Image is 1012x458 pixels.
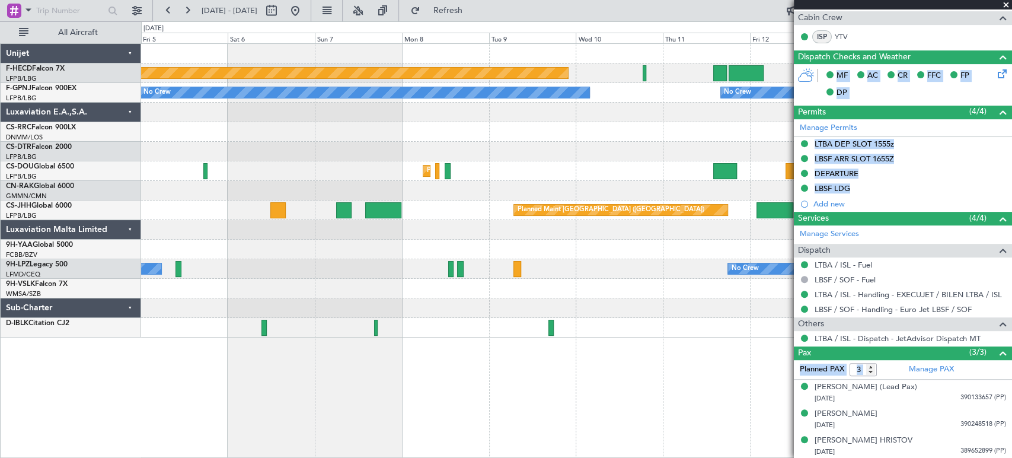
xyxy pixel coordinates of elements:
[6,133,43,142] a: DNMM/LOS
[898,70,908,82] span: CR
[815,447,835,456] span: [DATE]
[867,70,878,82] span: AC
[815,168,858,179] div: DEPARTURE
[800,122,857,134] a: Manage Permits
[6,65,65,72] a: F-HECDFalcon 7X
[927,70,941,82] span: FFC
[6,172,37,181] a: LFPB/LBG
[6,144,72,151] a: CS-DTRFalcon 2000
[6,281,68,288] a: 9H-VSLKFalcon 7X
[6,202,31,209] span: CS-JHH
[6,183,74,190] a: CN-RAKGlobal 6000
[6,320,69,327] a: D-IBLKCitation CJ2
[798,11,842,25] span: Cabin Crew
[815,304,972,314] a: LBSF / SOF - Handling - Euro Jet LBSF / SOF
[731,260,758,278] div: No Crew
[815,275,876,285] a: LBSF / SOF - Fuel
[798,212,829,225] span: Services
[6,65,32,72] span: F-HECD
[798,346,811,360] span: Pax
[815,154,894,164] div: LBSF ARR SLOT 1655Z
[798,244,831,257] span: Dispatch
[800,364,844,376] label: Planned PAX
[969,105,987,117] span: (4/4)
[6,163,74,170] a: CS-DOUGlobal 6500
[969,346,987,358] span: (3/3)
[6,320,28,327] span: D-IBLK
[815,435,912,447] div: [PERSON_NAME] HRISTOV
[6,163,34,170] span: CS-DOU
[6,144,31,151] span: CS-DTR
[813,199,1006,209] div: Add new
[6,281,35,288] span: 9H-VSLK
[6,192,47,201] a: GMMN/CMN
[815,381,917,393] div: [PERSON_NAME] (Lead Pax)
[960,419,1006,430] span: 390248518 (PP)
[724,84,751,101] div: No Crew
[6,74,37,83] a: LFPB/LBG
[6,85,76,92] a: F-GPNJFalcon 900EX
[837,87,847,99] span: DP
[909,364,954,376] a: Manage PAX
[31,28,125,37] span: All Aircraft
[426,162,613,180] div: Planned Maint [GEOGRAPHIC_DATA] ([GEOGRAPHIC_DATA])
[6,241,33,249] span: 9H-YAA
[36,2,104,20] input: Trip Number
[815,260,872,270] a: LTBA / ISL - Fuel
[6,183,34,190] span: CN-RAK
[228,33,315,43] div: Sat 6
[315,33,402,43] div: Sun 7
[800,228,859,240] a: Manage Services
[969,212,987,224] span: (4/4)
[750,33,837,43] div: Fri 12
[576,33,663,43] div: Wed 10
[798,50,911,64] span: Dispatch Checks and Weather
[143,24,164,34] div: [DATE]
[141,33,228,43] div: Fri 5
[815,421,835,430] span: [DATE]
[815,290,1002,300] a: LTBA / ISL - Handling - EXECUJET / BILEN LTBA / ISL
[6,261,68,268] a: 9H-LPZLegacy 500
[815,333,981,343] a: LTBA / ISL - Dispatch - JetAdvisor Dispatch MT
[6,202,72,209] a: CS-JHHGlobal 6000
[423,7,473,15] span: Refresh
[837,70,848,82] span: MF
[6,211,37,220] a: LFPB/LBG
[6,250,37,259] a: FCBB/BZV
[960,70,969,82] span: FP
[6,124,76,131] a: CS-RRCFalcon 900LX
[6,94,37,103] a: LFPB/LBG
[143,84,171,101] div: No Crew
[835,31,861,42] a: YTV
[815,408,877,420] div: [PERSON_NAME]
[6,290,41,298] a: WMSA/SZB
[815,139,894,149] div: LTBA DEP SLOT 1555z
[6,270,40,279] a: LFMD/CEQ
[405,1,476,20] button: Refresh
[402,33,489,43] div: Mon 8
[960,446,1006,456] span: 389652899 (PP)
[663,33,750,43] div: Thu 11
[13,23,129,42] button: All Aircraft
[6,152,37,161] a: LFPB/LBG
[6,241,73,249] a: 9H-YAAGlobal 5000
[6,261,30,268] span: 9H-LPZ
[517,201,704,219] div: Planned Maint [GEOGRAPHIC_DATA] ([GEOGRAPHIC_DATA])
[489,33,576,43] div: Tue 9
[202,5,257,16] span: [DATE] - [DATE]
[960,393,1006,403] span: 390133657 (PP)
[798,317,824,331] span: Others
[6,85,31,92] span: F-GPNJ
[812,30,832,43] div: ISP
[815,394,835,403] span: [DATE]
[798,106,826,119] span: Permits
[6,124,31,131] span: CS-RRC
[815,183,850,193] div: LBSF LDG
